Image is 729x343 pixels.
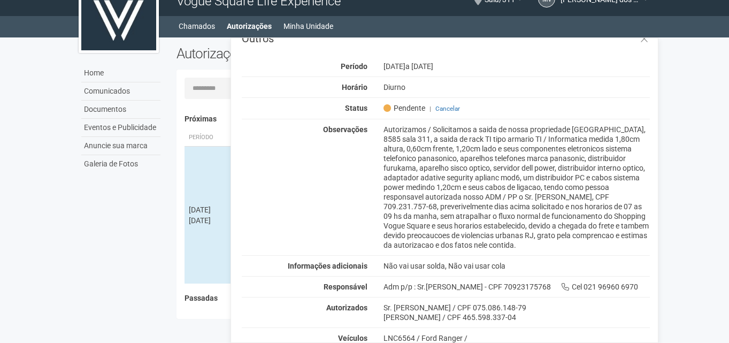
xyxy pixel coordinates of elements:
a: Chamados [179,19,215,34]
a: Comunicados [81,82,160,101]
span: a [DATE] [405,62,433,71]
div: Diurno [375,82,658,92]
strong: Horário [342,83,367,92]
a: Documentos [81,101,160,119]
h2: Autorizações [177,45,405,62]
div: Sr. [PERSON_NAME] / CPF 075.086.148-79 [383,303,650,312]
strong: Período [341,62,367,71]
div: LNC6564 / Ford Ranger / [383,333,650,343]
a: Cancelar [435,105,460,112]
a: Eventos e Publicidade [81,119,160,137]
strong: Observações [323,125,367,134]
th: Data [185,308,233,325]
div: Adm p/p : Sr.[PERSON_NAME] - CPF 70923175768 Cel 021 96960 6970 [375,282,658,292]
strong: Veículos [338,334,367,342]
strong: Autorizados [326,303,367,312]
a: Home [81,64,160,82]
h3: Outros [242,33,650,44]
th: Período [185,129,233,147]
div: [PERSON_NAME] / CPF 465.598.337-04 [383,312,650,322]
span: Pendente [383,103,425,113]
div: [DATE] [189,204,228,215]
strong: Status [345,104,367,112]
a: Galeria de Fotos [81,155,160,173]
div: [DATE] [375,62,658,71]
span: | [429,105,431,112]
div: Não vai usar solda, Não vai usar cola [375,261,658,271]
div: Autorizamos / Solicitamos a saida de nossa propriedade [GEOGRAPHIC_DATA], 8585 sala 311, a saida ... [375,125,658,250]
strong: Responsável [324,283,367,291]
h4: Próximas [185,115,643,123]
strong: Informações adicionais [288,262,367,270]
a: Autorizações [227,19,272,34]
a: Anuncie sua marca [81,137,160,155]
a: Minha Unidade [283,19,333,34]
div: [DATE] [189,215,228,226]
h4: Passadas [185,294,643,302]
